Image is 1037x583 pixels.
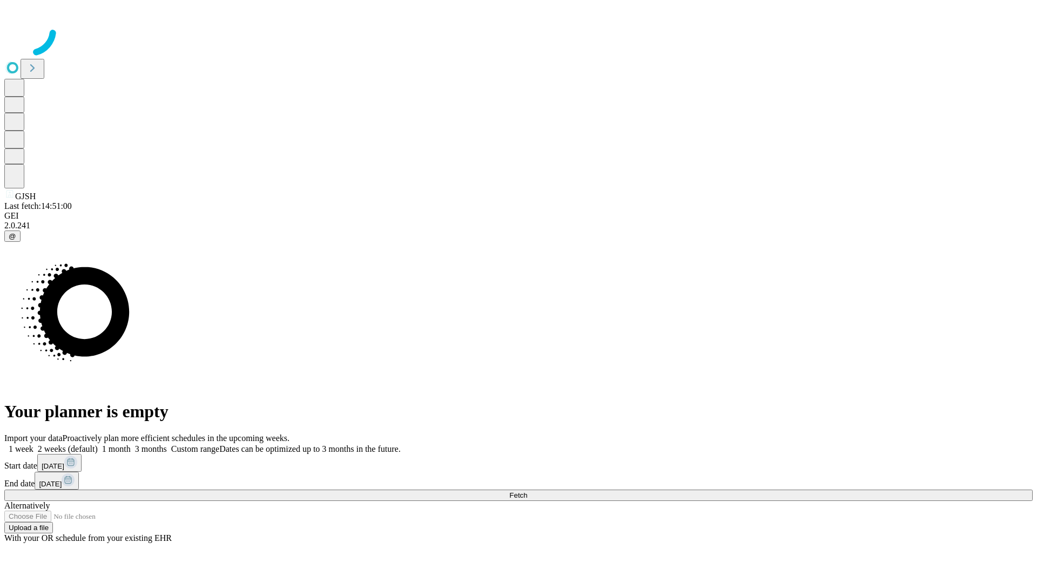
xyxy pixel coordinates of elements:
[38,444,98,453] span: 2 weeks (default)
[219,444,400,453] span: Dates can be optimized up to 3 months in the future.
[37,454,82,472] button: [DATE]
[9,232,16,240] span: @
[4,211,1033,221] div: GEI
[39,480,62,488] span: [DATE]
[4,402,1033,422] h1: Your planner is empty
[4,454,1033,472] div: Start date
[135,444,167,453] span: 3 months
[42,462,64,470] span: [DATE]
[35,472,79,490] button: [DATE]
[63,433,289,443] span: Proactively plan more efficient schedules in the upcoming weeks.
[102,444,131,453] span: 1 month
[4,501,50,510] span: Alternatively
[509,491,527,499] span: Fetch
[171,444,219,453] span: Custom range
[4,231,21,242] button: @
[4,533,172,543] span: With your OR schedule from your existing EHR
[4,201,72,211] span: Last fetch: 14:51:00
[9,444,33,453] span: 1 week
[4,522,53,533] button: Upload a file
[4,472,1033,490] div: End date
[4,490,1033,501] button: Fetch
[15,192,36,201] span: GJSH
[4,433,63,443] span: Import your data
[4,221,1033,231] div: 2.0.241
